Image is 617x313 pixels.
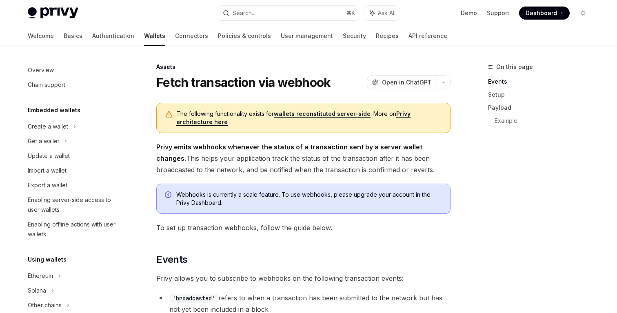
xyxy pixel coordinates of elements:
a: Dashboard [519,7,570,20]
div: Other chains [28,300,62,310]
a: Recipes [376,26,399,46]
div: Solana [28,286,46,295]
button: Ask AI [364,6,400,20]
a: wallets reconstituted server-side [274,110,371,118]
a: Import a wallet [21,163,126,178]
a: Chain support [21,78,126,92]
button: Toggle dark mode [576,7,589,20]
div: Overview [28,65,54,75]
button: Search...⌘K [217,6,360,20]
div: Get a wallet [28,136,59,146]
a: Wallets [144,26,165,46]
a: Welcome [28,26,54,46]
span: ⌘ K [346,10,355,16]
div: Assets [156,63,451,71]
a: Payload [488,101,596,114]
code: 'broadcasted' [169,294,218,303]
span: Webhooks is currently a scale feature. To use webhooks, please upgrade your account in the Privy ... [176,191,442,207]
a: Update a wallet [21,149,126,163]
div: Create a wallet [28,122,68,131]
a: Security [343,26,366,46]
svg: Warning [165,111,173,119]
a: Demo [461,9,477,17]
a: Overview [21,63,126,78]
a: Export a wallet [21,178,126,193]
a: Enabling server-side access to user wallets [21,193,126,217]
div: Import a wallet [28,166,67,175]
svg: Info [165,191,173,200]
a: Authentication [92,26,134,46]
a: Enabling offline actions with user wallets [21,217,126,242]
a: API reference [408,26,447,46]
div: Enabling server-side access to user wallets [28,195,121,215]
a: Policies & controls [218,26,271,46]
div: Chain support [28,80,65,90]
span: This helps your application track the status of the transaction after it has been broadcasted to ... [156,141,451,175]
span: Privy allows you to subscribe to webhooks on the following transaction events: [156,273,451,284]
a: Events [488,75,596,88]
img: light logo [28,7,78,19]
button: Open in ChatGPT [367,75,437,89]
a: Example [495,114,596,127]
a: Setup [488,88,596,101]
span: Ask AI [378,9,394,17]
span: Dashboard [526,9,557,17]
div: Ethereum [28,271,53,281]
div: Update a wallet [28,151,70,161]
h5: Using wallets [28,255,67,264]
span: To set up transaction webhooks, follow the guide below. [156,222,451,233]
strong: Privy emits webhooks whenever the status of a transaction sent by a server wallet changes. [156,143,422,162]
div: Enabling offline actions with user wallets [28,220,121,239]
a: User management [281,26,333,46]
span: Open in ChatGPT [382,78,432,87]
h1: Fetch transaction via webhook [156,75,331,90]
a: Connectors [175,26,208,46]
span: The following functionality exists for . More on [176,110,442,126]
div: Export a wallet [28,180,67,190]
span: Events [156,253,187,266]
span: On this page [496,62,533,72]
a: Support [487,9,509,17]
h5: Embedded wallets [28,105,80,115]
div: Search... [233,8,255,18]
a: Basics [64,26,82,46]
